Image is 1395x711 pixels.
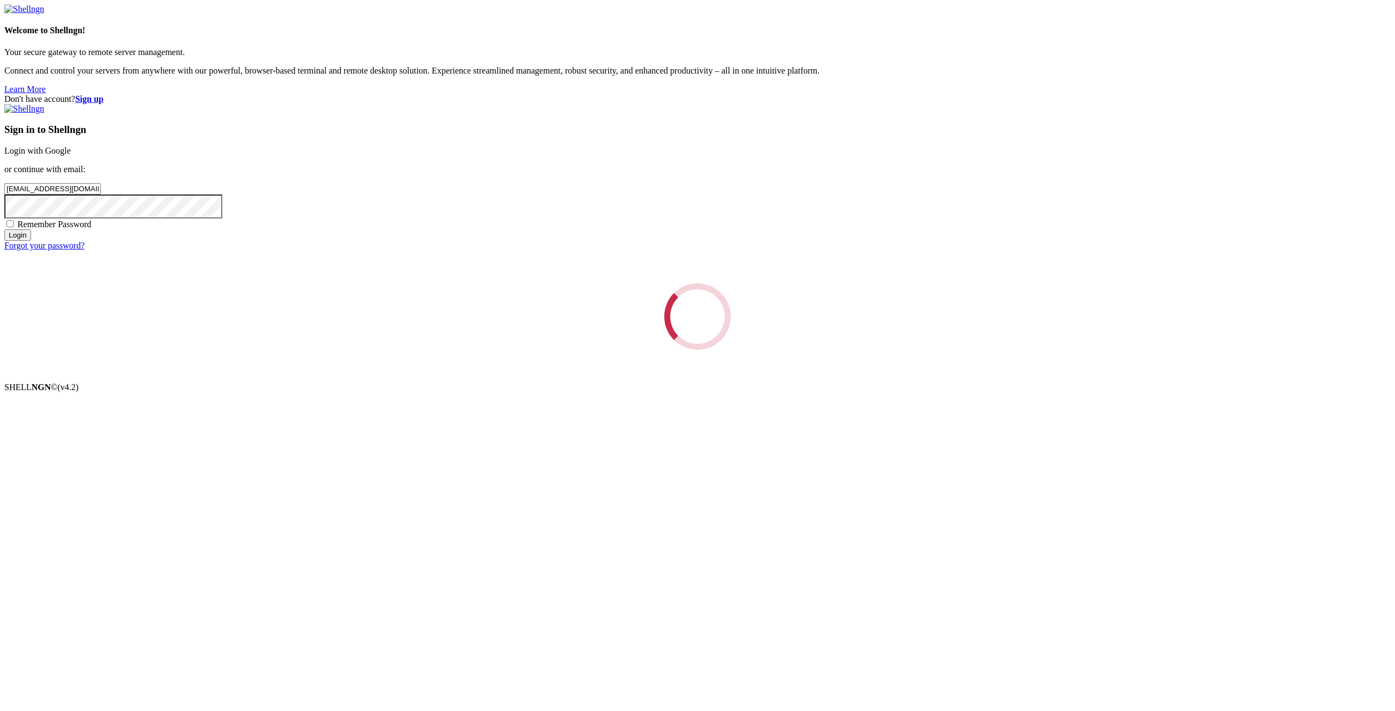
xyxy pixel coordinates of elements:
input: Login [4,229,31,241]
img: Shellngn [4,104,44,114]
input: Remember Password [7,220,14,227]
a: Learn More [4,84,46,94]
div: Don't have account? [4,94,1391,104]
span: 4.2.0 [58,382,79,392]
p: Connect and control your servers from anywhere with our powerful, browser-based terminal and remo... [4,66,1391,76]
span: SHELL © [4,382,78,392]
a: Login with Google [4,146,71,155]
div: Loading... [653,272,742,361]
h3: Sign in to Shellngn [4,124,1391,136]
input: Email address [4,183,101,195]
img: Shellngn [4,4,44,14]
p: or continue with email: [4,165,1391,174]
a: Sign up [75,94,104,104]
span: Remember Password [17,220,92,229]
a: Forgot your password? [4,241,84,250]
h4: Welcome to Shellngn! [4,26,1391,35]
b: NGN [32,382,51,392]
p: Your secure gateway to remote server management. [4,47,1391,57]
